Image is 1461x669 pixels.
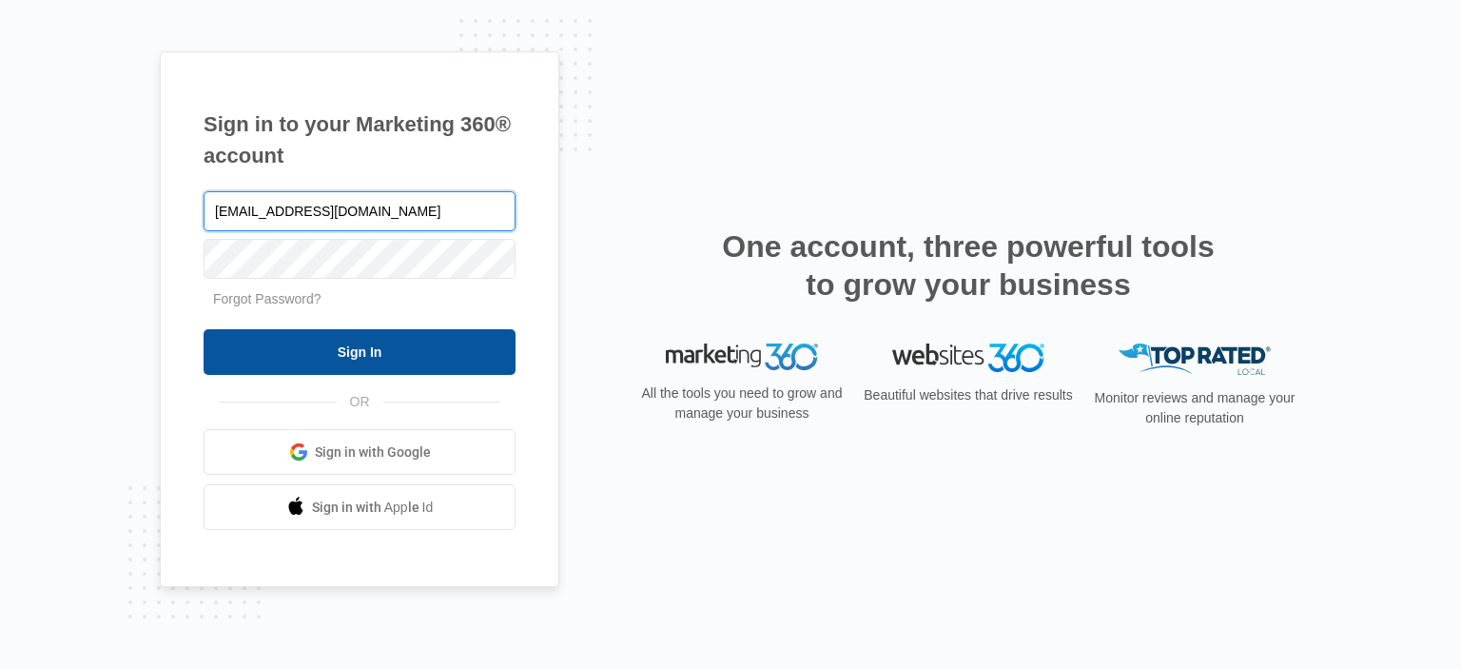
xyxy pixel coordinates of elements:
span: Sign in with Google [315,443,431,462]
p: Beautiful websites that drive results [862,385,1075,405]
input: Email [204,191,516,231]
img: Marketing 360 [666,344,818,370]
a: Forgot Password? [213,291,321,306]
h2: One account, three powerful tools to grow your business [716,227,1220,304]
span: OR [337,392,383,412]
p: Monitor reviews and manage your online reputation [1088,388,1301,428]
a: Sign in with Apple Id [204,484,516,530]
img: Websites 360 [892,344,1044,371]
img: Top Rated Local [1119,344,1271,375]
h1: Sign in to your Marketing 360® account [204,108,516,171]
input: Sign In [204,329,516,375]
p: All the tools you need to grow and manage your business [635,384,848,423]
a: Sign in with Google [204,429,516,475]
span: Sign in with Apple Id [312,498,434,518]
